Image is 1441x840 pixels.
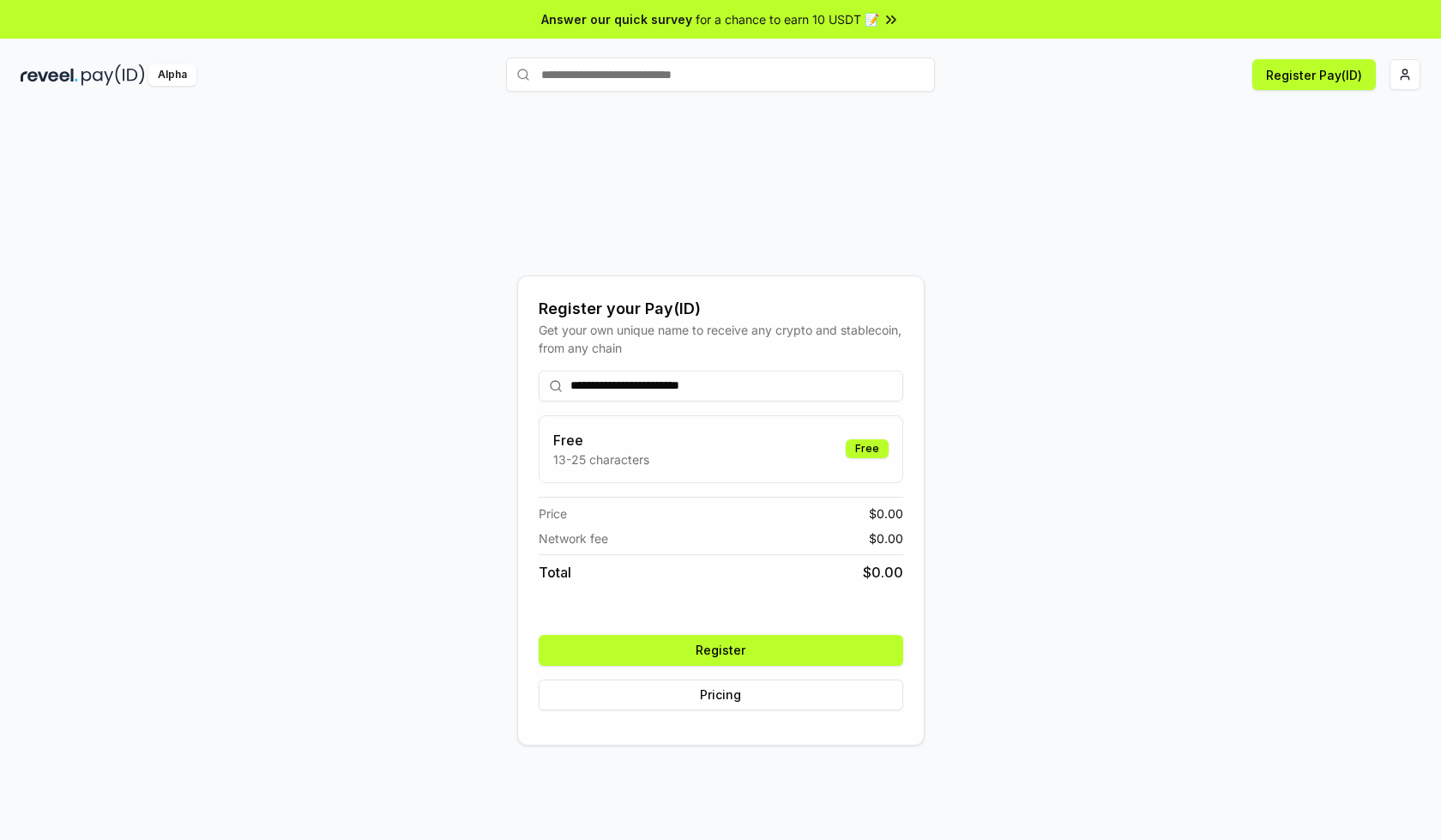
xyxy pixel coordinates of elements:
span: Total [539,562,571,583]
span: $ 0.00 [869,505,903,523]
div: Free [846,439,889,458]
span: Answer our quick survey [541,10,692,28]
button: Register Pay(ID) [1252,59,1376,90]
span: $ 0.00 [869,529,903,547]
span: Price [539,505,567,523]
p: 13-25 characters [553,450,649,468]
span: $ 0.00 [863,562,903,583]
button: Pricing [539,680,903,710]
div: Register your Pay(ID) [539,297,903,321]
span: for a chance to earn 10 USDT 📝 [696,10,879,28]
span: Network fee [539,529,608,547]
img: reveel_dark [21,64,78,86]
button: Register [539,635,903,666]
h3: Free [553,430,649,450]
div: Get your own unique name to receive any crypto and stablecoin, from any chain [539,321,903,357]
img: pay_id [81,64,145,86]
div: Alpha [148,64,196,86]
